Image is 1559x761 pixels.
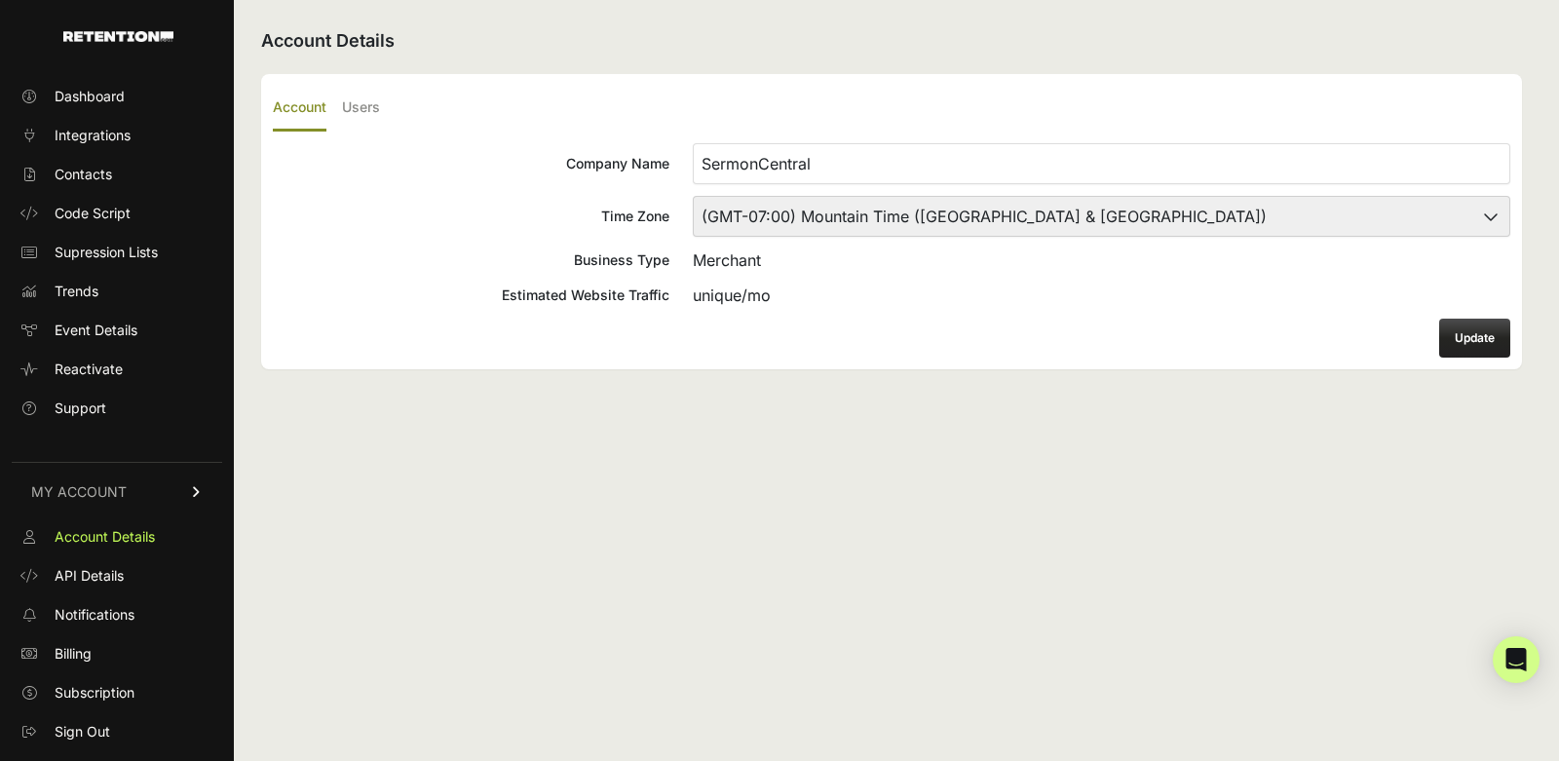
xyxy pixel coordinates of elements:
select: Time Zone [693,196,1510,237]
label: Account [273,86,326,132]
span: Sign Out [55,722,110,742]
div: Estimated Website Traffic [273,285,669,305]
a: Reactivate [12,354,222,385]
span: MY ACCOUNT [31,482,127,502]
a: Supression Lists [12,237,222,268]
span: Subscription [55,683,134,703]
span: Trends [55,282,98,301]
a: Billing [12,638,222,669]
a: Notifications [12,599,222,630]
span: Notifications [55,605,134,625]
span: Billing [55,644,92,664]
a: Code Script [12,198,222,229]
a: Subscription [12,677,222,708]
button: Update [1439,319,1510,358]
a: Integrations [12,120,222,151]
span: Reactivate [55,360,123,379]
a: Sign Out [12,716,222,747]
span: Code Script [55,204,131,223]
a: API Details [12,560,222,591]
div: Open Intercom Messenger [1493,636,1540,683]
h2: Account Details [261,27,1522,55]
span: Support [55,399,106,418]
img: Retention.com [63,31,173,42]
input: Company Name [693,143,1510,184]
span: Supression Lists [55,243,158,262]
div: unique/mo [693,284,1510,307]
div: Merchant [693,248,1510,272]
a: Contacts [12,159,222,190]
span: API Details [55,566,124,586]
label: Users [342,86,380,132]
a: Event Details [12,315,222,346]
span: Contacts [55,165,112,184]
div: Company Name [273,154,669,173]
a: MY ACCOUNT [12,462,222,521]
div: Time Zone [273,207,669,226]
span: Account Details [55,527,155,547]
a: Account Details [12,521,222,552]
span: Dashboard [55,87,125,106]
span: Event Details [55,321,137,340]
div: Business Type [273,250,669,270]
a: Dashboard [12,81,222,112]
span: Integrations [55,126,131,145]
a: Trends [12,276,222,307]
a: Support [12,393,222,424]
